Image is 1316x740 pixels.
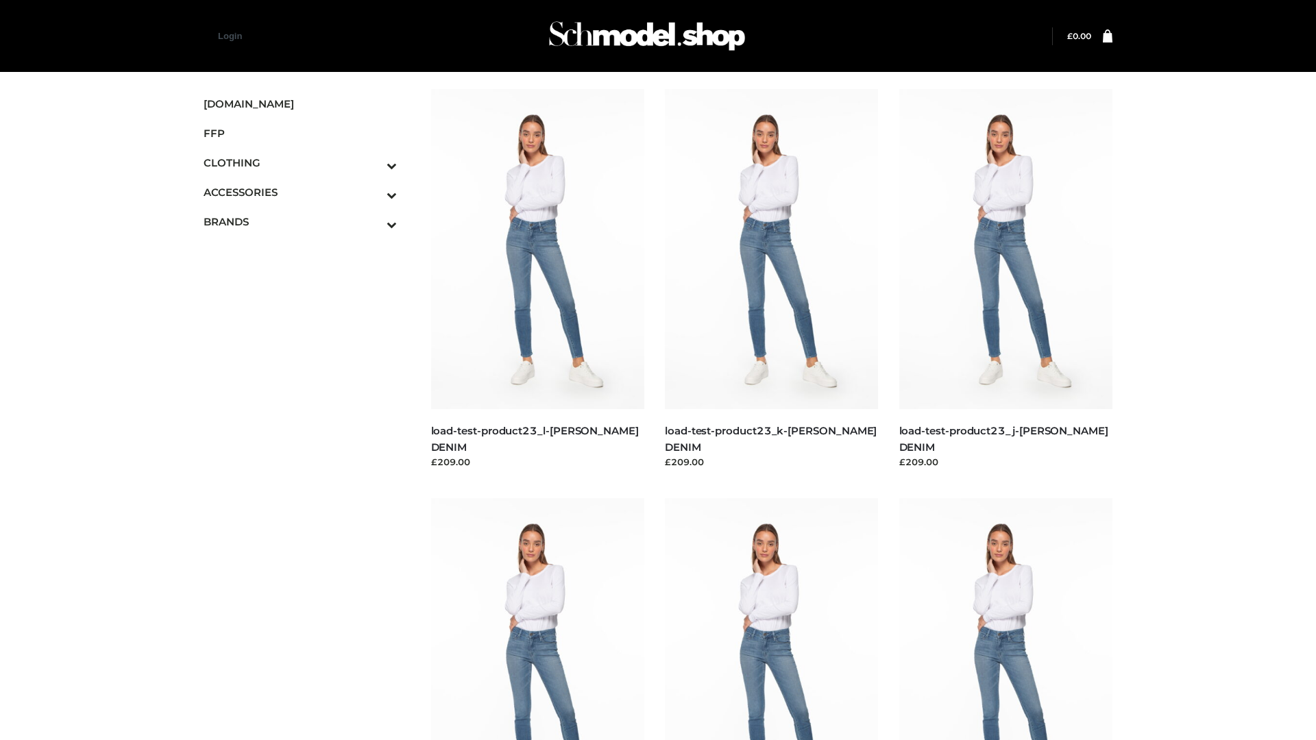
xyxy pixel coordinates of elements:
a: [DOMAIN_NAME] [204,89,397,119]
a: load-test-product23_l-[PERSON_NAME] DENIM [431,424,639,453]
span: ACCESSORIES [204,184,397,200]
span: BRANDS [204,214,397,230]
div: £209.00 [899,455,1113,469]
a: ACCESSORIESToggle Submenu [204,177,397,207]
span: [DOMAIN_NAME] [204,96,397,112]
a: FFP [204,119,397,148]
span: £ [1067,31,1073,41]
div: £209.00 [665,455,879,469]
button: Toggle Submenu [349,207,397,236]
span: CLOTHING [204,155,397,171]
a: Login [218,31,242,41]
a: load-test-product23_j-[PERSON_NAME] DENIM [899,424,1108,453]
button: Toggle Submenu [349,148,397,177]
span: FFP [204,125,397,141]
a: CLOTHINGToggle Submenu [204,148,397,177]
a: BRANDSToggle Submenu [204,207,397,236]
a: load-test-product23_k-[PERSON_NAME] DENIM [665,424,877,453]
a: £0.00 [1067,31,1091,41]
img: Schmodel Admin 964 [544,9,750,63]
div: £209.00 [431,455,645,469]
bdi: 0.00 [1067,31,1091,41]
button: Toggle Submenu [349,177,397,207]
